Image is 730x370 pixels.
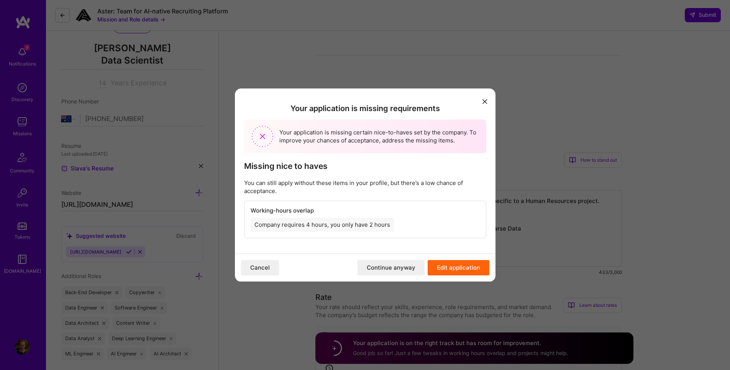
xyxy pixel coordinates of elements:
div: Company requires 4 hours, you only have 2 hours [251,218,394,232]
i: icon Close [482,99,487,104]
h2: Your application is missing requirements [244,104,486,113]
button: Cancel [241,260,279,275]
button: Edit application [428,260,489,275]
h3: Missing nice to haves [244,161,486,171]
div: Your application is missing certain nice-to-haves set by the company. To improve your chances of ... [244,120,486,153]
h4: Working-hours overlap [251,207,480,214]
p: You can still apply without these items in your profile, but there’s a low chance of acceptance. [244,179,486,195]
img: Missing requirements [252,126,273,147]
button: Continue anyway [358,260,425,275]
div: modal [235,88,495,282]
